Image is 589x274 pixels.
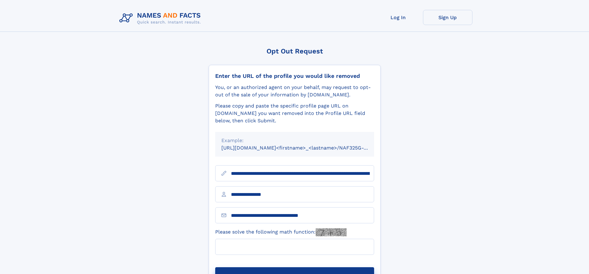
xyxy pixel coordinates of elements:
[423,10,472,25] a: Sign Up
[221,145,386,151] small: [URL][DOMAIN_NAME]<firstname>_<lastname>/NAF325G-xxxxxxxx
[117,10,206,27] img: Logo Names and Facts
[215,84,374,99] div: You, or an authorized agent on your behalf, may request to opt-out of the sale of your informatio...
[209,47,381,55] div: Opt Out Request
[373,10,423,25] a: Log In
[215,102,374,124] div: Please copy and paste the specific profile page URL on [DOMAIN_NAME] you want removed into the Pr...
[215,73,374,79] div: Enter the URL of the profile you would like removed
[215,228,347,236] label: Please solve the following math function:
[221,137,368,144] div: Example:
